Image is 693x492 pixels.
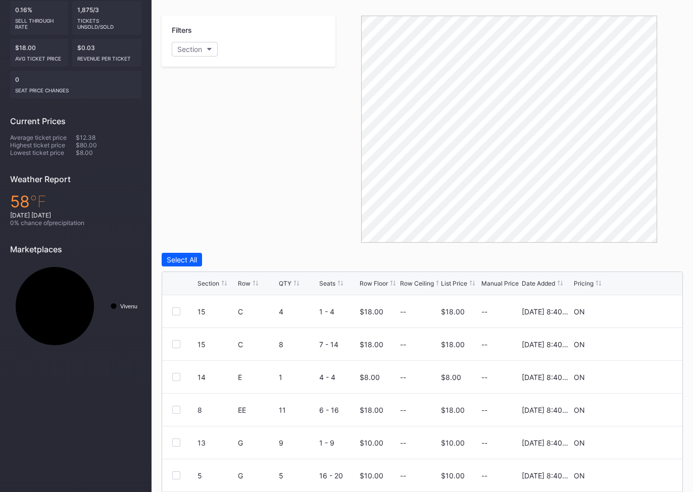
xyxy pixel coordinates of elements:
div: $12.38 [76,134,141,141]
div: [DATE] 8:40AM [522,439,571,447]
div: Pricing [574,280,593,287]
div: -- [400,340,406,349]
div: $8.00 [360,373,380,381]
div: $18.00 [10,39,68,67]
div: E [238,373,276,381]
div: $0.03 [72,39,142,67]
button: Section [172,42,218,57]
div: [DATE] 8:40AM [522,373,571,381]
div: 0 % chance of precipitation [10,219,141,227]
div: $18.00 [441,340,465,349]
div: $18.00 [441,307,465,316]
div: $8.00 [76,149,141,156]
div: 16 - 20 [319,471,357,480]
div: ON [574,471,585,480]
div: 14 [197,373,235,381]
div: 58 [10,192,141,211]
div: Weather Report [10,174,141,184]
div: 5 [197,471,235,480]
div: Seats [319,280,335,287]
div: ON [574,340,585,349]
div: Filters [172,26,325,34]
div: Tickets Unsold/Sold [77,14,137,30]
div: 15 [197,307,235,316]
div: 4 [279,307,317,316]
div: 5 [279,471,317,480]
div: $18.00 [360,307,383,316]
div: seat price changes [15,83,136,93]
div: -- [400,471,406,480]
span: ℉ [30,192,46,211]
div: 6 - 16 [319,406,357,414]
div: -- [400,373,406,381]
div: ON [574,373,585,381]
div: EE [238,406,276,414]
div: [DATE] [DATE] [10,211,141,219]
div: [DATE] 8:40AM [522,471,571,480]
svg: Chart title [10,262,141,350]
div: $10.00 [360,471,383,480]
div: Manual Price [481,280,519,287]
div: 15 [197,340,235,349]
div: $10.00 [441,439,465,447]
div: Row [238,280,251,287]
div: $8.00 [441,373,461,381]
div: [DATE] 8:40AM [522,307,571,316]
div: 1 [279,373,317,381]
div: -- [400,439,406,447]
div: 9 [279,439,317,447]
div: ON [574,439,585,447]
div: Row Ceiling [400,280,434,287]
div: -- [481,406,519,414]
div: Current Prices [10,116,141,126]
div: Section [177,45,202,53]
div: ON [574,307,585,316]
div: 8 [197,406,235,414]
div: Date Added [522,280,555,287]
div: $18.00 [360,406,383,414]
div: Lowest ticket price [10,149,76,156]
div: 7 - 14 [319,340,357,349]
div: Avg ticket price [15,51,63,62]
div: 1 - 4 [319,307,357,316]
div: 8 [279,340,317,349]
div: C [238,307,276,316]
div: 0.16% [10,1,68,35]
div: C [238,340,276,349]
div: 11 [279,406,317,414]
div: -- [481,340,519,349]
div: Marketplaces [10,244,141,254]
div: Section [197,280,219,287]
div: Revenue per ticket [77,51,137,62]
div: Sell Through Rate [15,14,63,30]
div: G [238,471,276,480]
div: 1 - 9 [319,439,357,447]
div: -- [481,307,519,316]
div: [DATE] 8:40AM [522,406,571,414]
div: 0 [10,71,141,98]
div: $18.00 [360,340,383,349]
div: $18.00 [441,406,465,414]
div: Row Floor [360,280,388,287]
div: -- [481,373,519,381]
div: ON [574,406,585,414]
div: Highest ticket price [10,141,76,149]
div: Select All [167,255,197,264]
div: $10.00 [360,439,383,447]
div: 13 [197,439,235,447]
div: List Price [441,280,467,287]
div: G [238,439,276,447]
div: QTY [279,280,291,287]
div: [DATE] 8:40AM [522,340,571,349]
div: -- [481,439,519,447]
div: -- [481,471,519,480]
button: Select All [162,253,202,266]
div: -- [400,406,406,414]
div: 4 - 4 [319,373,357,381]
div: Average ticket price [10,134,76,141]
div: $10.00 [441,471,465,480]
div: $80.00 [76,141,141,149]
text: Vivenu [120,303,137,309]
div: 1,875/3 [72,1,142,35]
div: -- [400,307,406,316]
